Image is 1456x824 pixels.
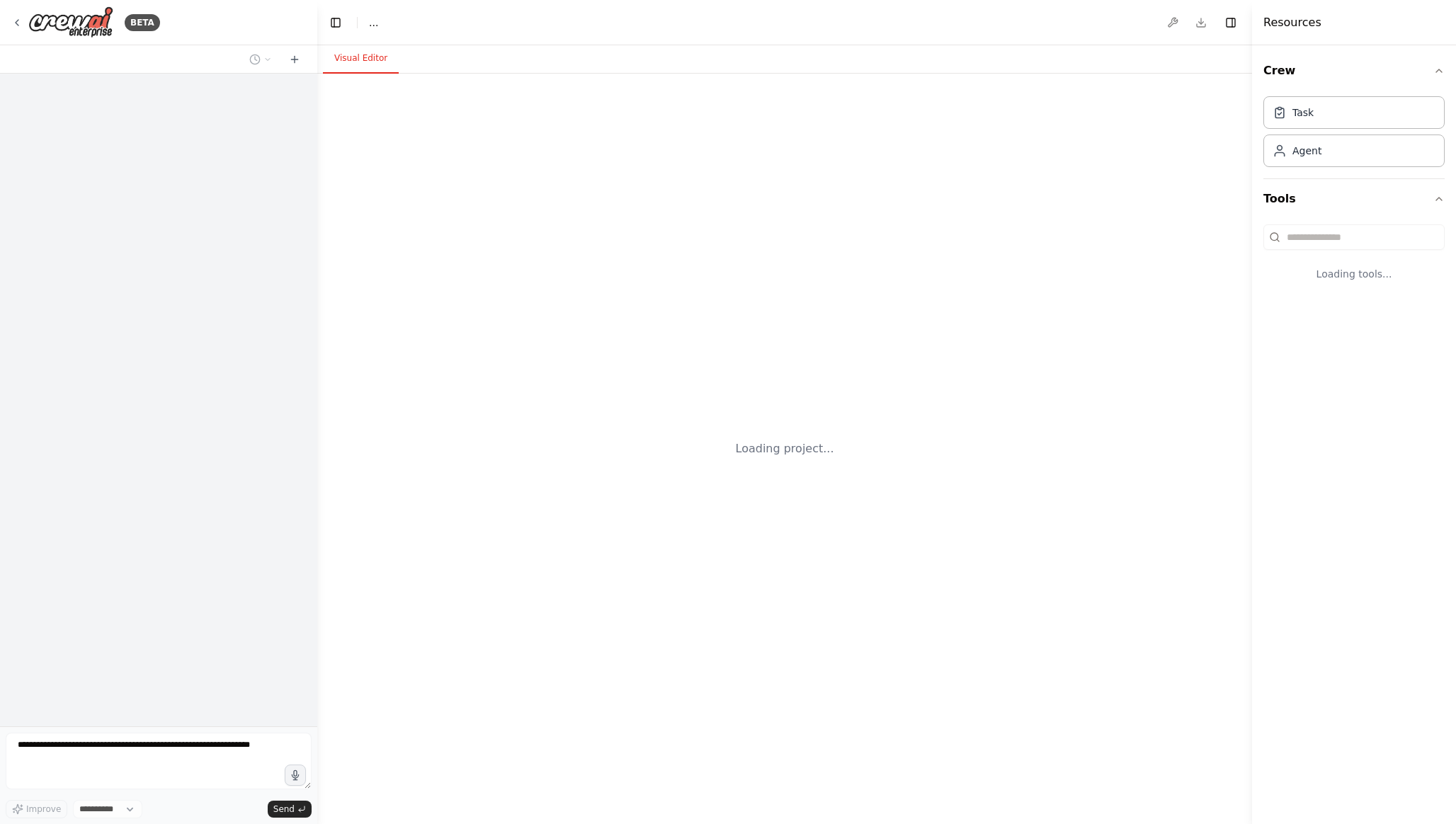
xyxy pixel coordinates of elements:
button: Switch to previous chat [244,51,278,68]
div: Agent [1292,144,1321,158]
span: Improve [26,803,61,815]
button: Hide right sidebar [1221,13,1241,33]
button: Hide left sidebar [326,13,346,33]
button: Click to speak your automation idea [285,765,306,786]
nav: breadcrumb [369,16,378,30]
div: Loading project... [736,440,834,457]
div: Loading tools... [1263,256,1445,292]
button: Crew [1263,51,1445,91]
div: Crew [1263,91,1445,178]
button: Send [268,801,312,818]
span: ... [369,16,378,30]
button: Improve [6,800,67,818]
h4: Resources [1263,14,1321,31]
span: Send [273,803,295,815]
div: Task [1292,105,1314,120]
img: Logo [28,6,113,38]
div: Tools [1263,219,1445,304]
div: BETA [125,14,160,31]
button: Visual Editor [323,44,399,74]
button: Start a new chat [283,51,306,68]
button: Tools [1263,179,1445,219]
